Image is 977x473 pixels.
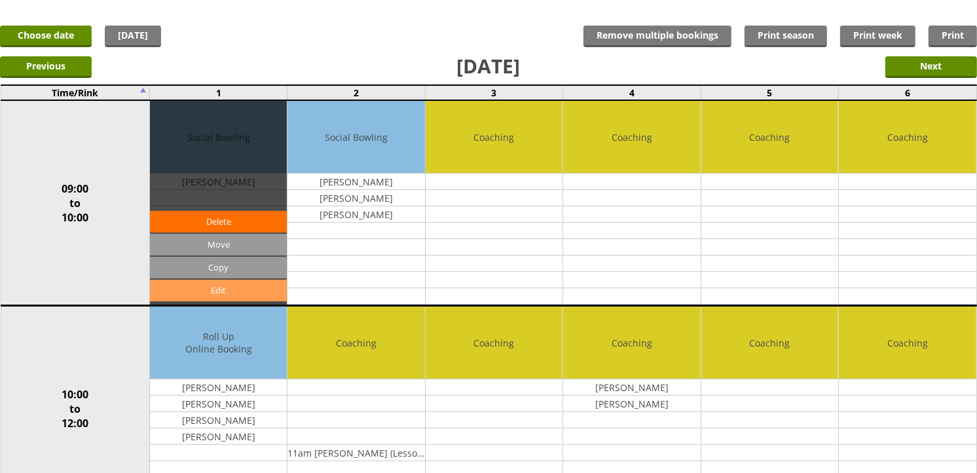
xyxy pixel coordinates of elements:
td: Coaching [563,101,700,174]
td: [PERSON_NAME] [287,206,424,223]
td: 5 [701,85,838,100]
td: 6 [839,85,976,100]
td: Coaching [287,307,424,379]
td: Coaching [701,307,838,379]
td: Social Bowling [287,101,424,174]
a: Delete [150,211,287,233]
td: Coaching [839,307,976,379]
td: 2 [287,85,425,100]
td: [PERSON_NAME] [150,396,287,412]
td: [PERSON_NAME] [150,428,287,445]
td: [PERSON_NAME] [563,396,700,412]
td: [PERSON_NAME] [287,190,424,206]
td: 3 [425,85,562,100]
td: 1 [150,85,287,100]
a: Edit [150,280,287,301]
a: Print [929,26,977,47]
a: Print week [840,26,915,47]
td: [PERSON_NAME] [563,379,700,396]
a: [DATE] [105,26,161,47]
td: Coaching [426,101,562,174]
td: [PERSON_NAME] [287,174,424,190]
td: 4 [563,85,701,100]
td: Roll Up Online Booking [150,307,287,379]
a: Print season [745,26,827,47]
td: [PERSON_NAME] [150,379,287,396]
td: 11am [PERSON_NAME] (Lesson 1) [287,445,424,461]
input: Move [150,234,287,255]
td: Coaching [701,101,838,174]
input: Remove multiple bookings [583,26,731,47]
input: Next [885,56,977,78]
td: Coaching [563,307,700,379]
td: [PERSON_NAME] [150,412,287,428]
td: Coaching [426,307,562,379]
td: Coaching [839,101,976,174]
input: Copy [150,257,287,278]
td: 09:00 to 10:00 [1,100,150,306]
td: Time/Rink [1,85,150,100]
